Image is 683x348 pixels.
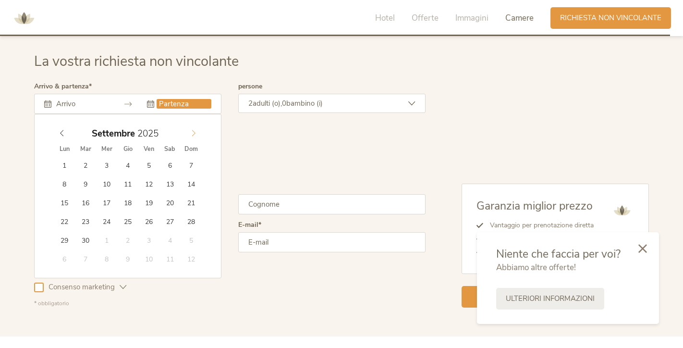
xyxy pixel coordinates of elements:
span: Settembre 3, 2025 [97,156,116,174]
span: Ulteriori informazioni [506,294,595,304]
img: AMONTI & LUNARIS Wellnessresort [610,199,634,223]
span: Settembre 29, 2025 [55,231,74,249]
span: Ottobre 10, 2025 [139,249,158,268]
span: Sab [159,146,181,152]
span: Ottobre 2, 2025 [118,231,137,249]
span: Settembre 15, 2025 [55,193,74,212]
label: persone [238,83,262,90]
span: Settembre 13, 2025 [160,174,179,193]
span: Settembre 7, 2025 [182,156,200,174]
span: Settembre 5, 2025 [139,156,158,174]
span: Immagini [455,12,488,24]
span: Settembre 19, 2025 [139,193,158,212]
span: Ottobre 6, 2025 [55,249,74,268]
input: Year [135,127,167,140]
span: Abbiamo altre offerte! [496,262,576,273]
span: Offerte [412,12,439,24]
input: Cognome [238,194,426,214]
span: Ottobre 11, 2025 [160,249,179,268]
span: Settembre 9, 2025 [76,174,95,193]
span: Ven [138,146,159,152]
a: Ulteriori informazioni [496,288,604,310]
span: Settembre 26, 2025 [139,212,158,231]
input: E-mail [238,232,426,252]
span: Settembre 25, 2025 [118,212,137,231]
span: Settembre 18, 2025 [118,193,137,212]
div: * obbligatorio [34,299,426,308]
span: Settembre 14, 2025 [182,174,200,193]
span: Settembre 17, 2025 [97,193,116,212]
span: Settembre 27, 2025 [160,212,179,231]
span: Settembre 10, 2025 [97,174,116,193]
span: La vostra richiesta non vincolante [34,52,239,71]
span: Settembre [92,129,135,138]
span: Ottobre 9, 2025 [118,249,137,268]
span: Settembre 8, 2025 [55,174,74,193]
span: Lun [54,146,75,152]
input: Arrivo [54,99,109,109]
span: Ottobre 5, 2025 [182,231,200,249]
span: Ottobre 7, 2025 [76,249,95,268]
label: Arrivo & partenza [34,83,92,90]
span: Ottobre 12, 2025 [182,249,200,268]
span: Settembre 20, 2025 [160,193,179,212]
span: Settembre 16, 2025 [76,193,95,212]
span: Ottobre 1, 2025 [97,231,116,249]
span: 2 [248,99,253,108]
span: Mer [96,146,117,152]
span: Settembre 4, 2025 [118,156,137,174]
label: E-mail [238,222,261,228]
span: 0 [282,99,286,108]
span: Dom [181,146,202,152]
img: AMONTI & LUNARIS Wellnessresort [10,4,38,33]
span: Richiesta non vincolante [560,13,661,23]
input: Partenza [157,99,211,109]
span: Niente che faccia per voi? [496,247,621,261]
span: bambino (i) [286,99,323,108]
span: Settembre 24, 2025 [97,212,116,231]
span: Ottobre 4, 2025 [160,231,179,249]
span: Consenso marketing [44,282,120,292]
span: Settembre 30, 2025 [76,231,95,249]
span: Settembre 6, 2025 [160,156,179,174]
li: Vantaggio per prenotazione diretta [483,219,594,232]
span: Garanzia miglior prezzo [476,199,593,213]
span: Settembre 28, 2025 [182,212,200,231]
span: Ottobre 8, 2025 [97,249,116,268]
span: Settembre 2, 2025 [76,156,95,174]
span: adulti (o), [253,99,282,108]
span: Settembre 21, 2025 [182,193,200,212]
span: Settembre 22, 2025 [55,212,74,231]
span: Settembre 1, 2025 [55,156,74,174]
span: Settembre 12, 2025 [139,174,158,193]
span: Settembre 11, 2025 [118,174,137,193]
span: Camere [505,12,534,24]
span: Ottobre 3, 2025 [139,231,158,249]
span: Settembre 23, 2025 [76,212,95,231]
span: Hotel [375,12,395,24]
span: Gio [117,146,138,152]
span: Mar [75,146,96,152]
a: AMONTI & LUNARIS Wellnessresort [10,14,38,21]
